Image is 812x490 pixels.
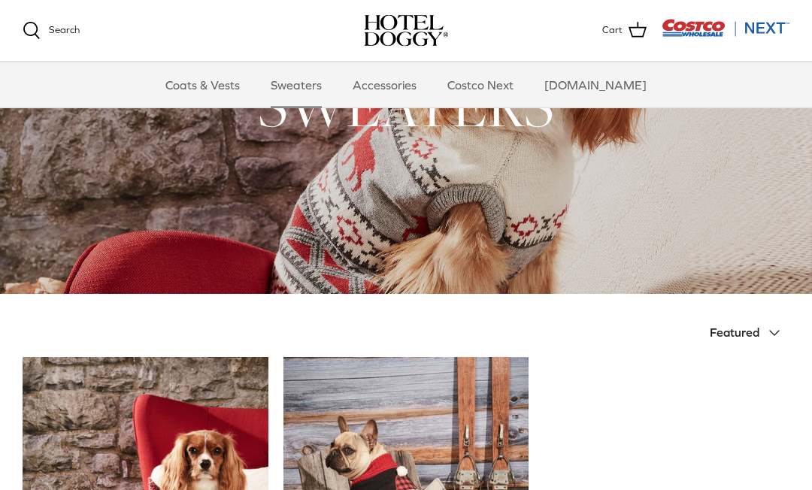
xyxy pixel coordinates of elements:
a: [DOMAIN_NAME] [531,62,660,107]
a: hoteldoggy.com hoteldoggycom [364,15,448,47]
a: Accessories [339,62,430,107]
a: Cart [602,21,647,41]
a: Sweaters [257,62,335,107]
a: Search [23,22,80,40]
span: Search [49,24,80,35]
span: Cart [602,23,623,38]
span: Featured [710,326,759,340]
button: Featured [710,317,789,350]
a: Costco Next [434,62,527,107]
h1: SWEATERS [23,70,789,144]
img: Costco Next [662,19,789,38]
img: hoteldoggycom [364,15,448,47]
a: Coats & Vests [152,62,253,107]
a: Visit Costco Next [662,29,789,40]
